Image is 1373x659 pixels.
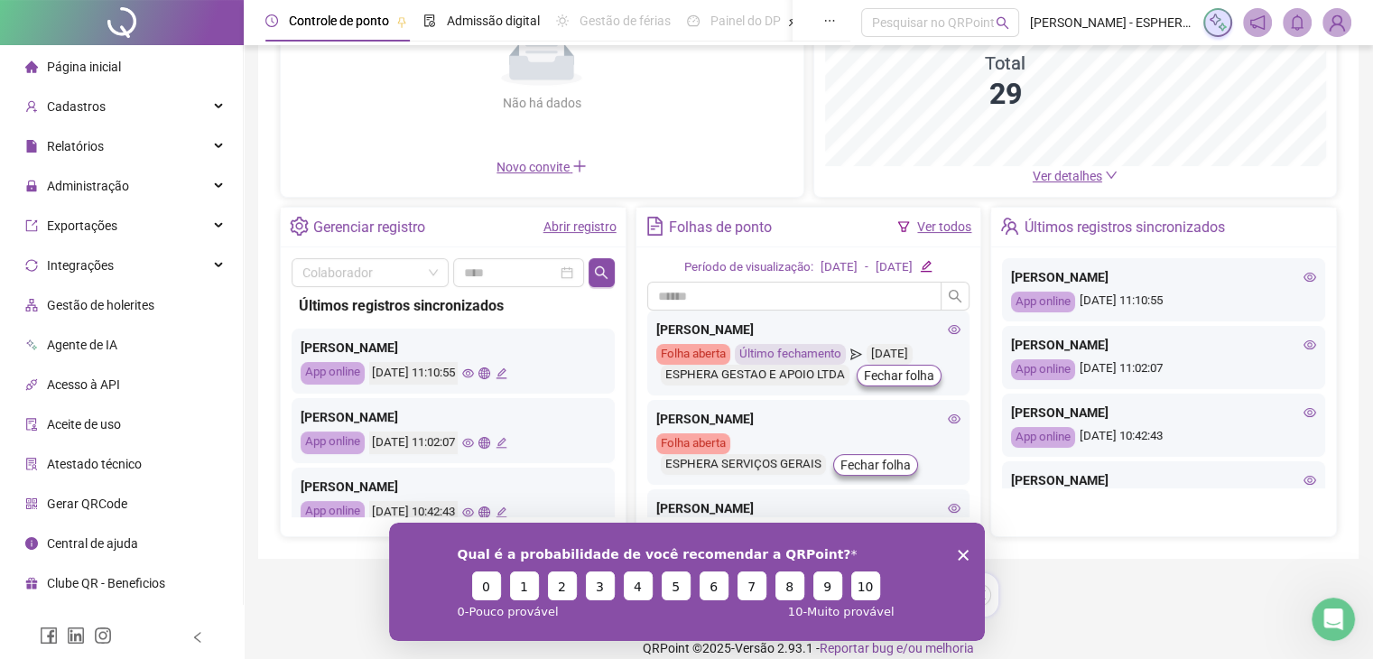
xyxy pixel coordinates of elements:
div: [PERSON_NAME] [656,320,961,339]
img: sparkle-icon.fc2bf0ac1784a2077858766a79e2daf3.svg [1208,13,1228,32]
div: ESPHERA GESTAO E APOIO LTDA [661,365,849,385]
span: Página inicial [47,60,121,74]
span: Integrações [47,258,114,273]
span: audit [25,418,38,431]
div: [DATE] [867,344,913,365]
span: filter [897,220,910,233]
span: file-text [645,217,664,236]
div: [PERSON_NAME] [301,407,606,427]
span: ellipsis [823,14,836,27]
div: [PERSON_NAME] [656,409,961,429]
span: search [948,289,962,303]
span: Gestão de férias [580,14,671,28]
span: sync [25,259,38,272]
span: setting [290,217,309,236]
div: App online [1011,359,1075,380]
span: linkedin [67,627,85,645]
span: global [478,367,490,379]
span: global [478,506,490,518]
span: sun [556,14,569,27]
div: Folha aberta [656,433,730,454]
span: Ver detalhes [1033,169,1102,183]
img: 84819 [1323,9,1350,36]
a: Abrir registro [543,219,617,234]
span: Versão [735,641,775,655]
div: [PERSON_NAME] [301,338,606,357]
div: [DATE] [821,258,858,277]
span: Exportações [47,218,117,233]
span: info-circle [25,537,38,550]
div: Gerenciar registro [313,212,425,243]
span: left [191,631,204,644]
span: api [25,378,38,391]
span: Administração [47,179,129,193]
span: notification [1249,14,1266,31]
button: Fechar folha [833,454,918,476]
span: Fechar folha [840,455,911,475]
span: bell [1289,14,1305,31]
span: eye [948,502,960,515]
span: export [25,219,38,232]
span: apartment [25,299,38,311]
div: [DATE] 10:42:43 [1011,427,1316,448]
span: [PERSON_NAME] - ESPHERA SOLUÇÕES AMBIENTAIS [1030,13,1192,32]
span: Aceite de uso [47,417,121,432]
span: send [850,344,862,365]
span: eye [1303,339,1316,351]
a: Ver detalhes down [1033,169,1118,183]
span: Gerar QRCode [47,497,127,511]
span: eye [1303,271,1316,283]
iframe: Inquérito de QRPoint [389,523,985,641]
span: eye [462,506,474,518]
span: solution [25,458,38,470]
span: Relatórios [47,139,104,153]
span: Novo convite [496,160,587,174]
div: [DATE] [876,258,913,277]
div: App online [1011,427,1075,448]
span: Controle de ponto [289,14,389,28]
div: [DATE] 11:10:55 [369,362,458,385]
div: App online [301,432,365,454]
span: eye [1303,474,1316,487]
span: pushpin [788,16,799,27]
span: down [1105,169,1118,181]
span: file-done [423,14,436,27]
div: [PERSON_NAME] [1011,267,1316,287]
div: [PERSON_NAME] [656,498,961,518]
span: file [25,140,38,153]
span: plus [572,159,587,173]
span: eye [462,367,474,379]
span: edit [496,367,507,379]
div: Últimos registros sincronizados [1025,212,1225,243]
span: dashboard [687,14,700,27]
div: [DATE] 11:10:55 [1011,292,1316,312]
span: home [25,60,38,73]
div: [DATE] 11:02:07 [1011,359,1316,380]
div: ESPHERA SERVIÇOS GERAIS [661,454,826,475]
span: Agente de IA [47,338,117,352]
span: facebook [40,627,58,645]
a: Ver todos [917,219,971,234]
div: Período de visualização: [684,258,813,277]
span: clock-circle [265,14,278,27]
div: Últimos registros sincronizados [299,294,608,317]
div: - [865,258,868,277]
span: user-add [25,100,38,113]
span: eye [948,413,960,425]
div: [PERSON_NAME] [1011,470,1316,490]
button: Fechar folha [857,365,942,386]
span: eye [462,437,474,449]
div: Último fechamento [735,344,846,365]
span: Atestado técnico [47,457,142,471]
span: eye [948,323,960,336]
